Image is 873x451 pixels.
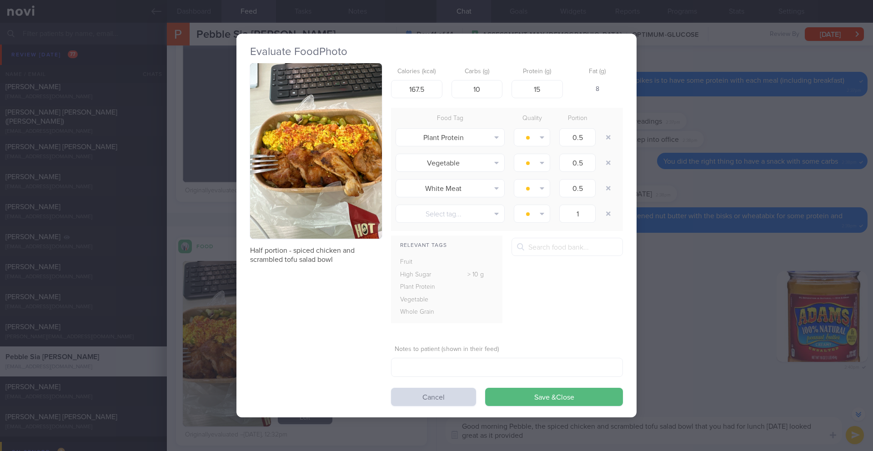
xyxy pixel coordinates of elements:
div: High Sugar [391,269,449,281]
input: 9 [512,80,563,98]
input: 250 [391,80,442,98]
div: > 10 g [449,269,503,281]
div: Whole Grain [391,306,449,319]
div: Portion [555,112,600,125]
label: Carbs (g) [455,68,499,76]
button: Vegetable [396,154,505,172]
button: Cancel [391,388,476,406]
div: Vegetable [391,294,449,306]
button: Plant Protein [396,128,505,146]
button: Select tag... [396,205,505,223]
div: Plant Protein [391,281,449,294]
button: Save &Close [485,388,623,406]
div: Quality [509,112,555,125]
input: 33 [452,80,503,98]
input: 1.0 [559,179,596,197]
div: 8 [572,80,623,99]
input: 1.0 [559,154,596,172]
label: Fat (g) [576,68,620,76]
div: Relevant Tags [391,240,502,251]
button: White Meat [396,179,505,197]
label: Notes to patient (shown in their feed) [395,346,619,354]
input: Search food bank... [512,238,623,256]
h2: Evaluate Food Photo [250,45,623,59]
input: 1.0 [559,205,596,223]
label: Protein (g) [515,68,559,76]
img: Half portion - spiced chicken and scrambled tofu salad bowl [250,63,382,239]
p: Half portion - spiced chicken and scrambled tofu salad bowl [250,246,382,264]
div: Fruit [391,256,449,269]
input: 1.0 [559,128,596,146]
label: Calories (kcal) [395,68,439,76]
div: Food Tag [391,112,509,125]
